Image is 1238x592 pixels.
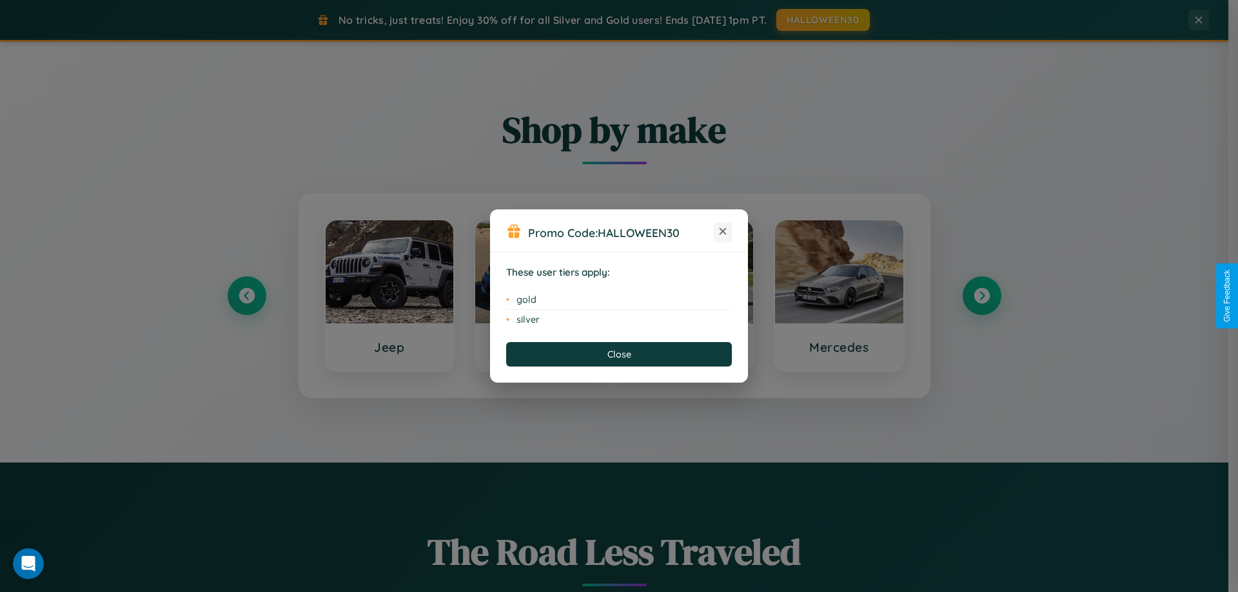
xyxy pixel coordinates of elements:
button: Close [506,342,732,367]
b: HALLOWEEN30 [598,225,680,240]
div: Give Feedback [1223,270,1232,322]
iframe: Intercom live chat [13,548,44,579]
strong: These user tiers apply: [506,266,610,278]
h3: Promo Code: [528,225,714,240]
li: silver [506,310,732,329]
li: gold [506,290,732,310]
